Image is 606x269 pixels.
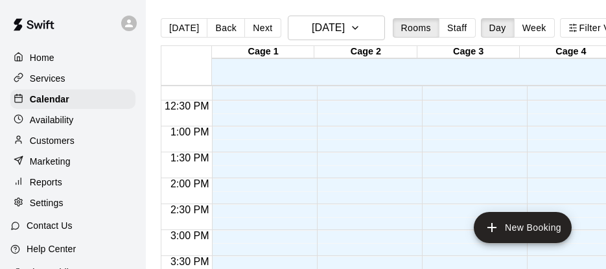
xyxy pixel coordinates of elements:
a: Marketing [10,152,135,171]
a: Services [10,69,135,88]
div: Cage 1 [212,46,314,58]
a: Customers [10,131,135,150]
button: add [474,212,572,243]
a: Availability [10,110,135,130]
p: Reports [30,176,62,189]
div: Cage 2 [314,46,417,58]
span: 12:30 PM [161,100,212,111]
button: Day [481,18,515,38]
p: Help Center [27,242,76,255]
button: [DATE] [161,18,207,38]
p: Home [30,51,54,64]
p: Settings [30,196,64,209]
span: 3:30 PM [167,256,213,267]
span: 1:30 PM [167,152,213,163]
button: Week [514,18,555,38]
p: Customers [30,134,75,147]
span: 2:00 PM [167,178,213,189]
p: Marketing [30,155,71,168]
a: Reports [10,172,135,192]
p: Availability [30,113,74,126]
span: 3:00 PM [167,230,213,241]
a: Calendar [10,89,135,109]
span: 2:30 PM [167,204,213,215]
p: Calendar [30,93,69,106]
span: 1:00 PM [167,126,213,137]
p: Contact Us [27,219,73,232]
a: Settings [10,193,135,213]
button: Back [207,18,245,38]
div: Cage 3 [417,46,520,58]
p: Services [30,72,65,85]
button: Staff [439,18,476,38]
button: Rooms [393,18,439,38]
button: Next [244,18,281,38]
a: Home [10,48,135,67]
button: [DATE] [288,16,385,40]
h6: [DATE] [312,19,345,37]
